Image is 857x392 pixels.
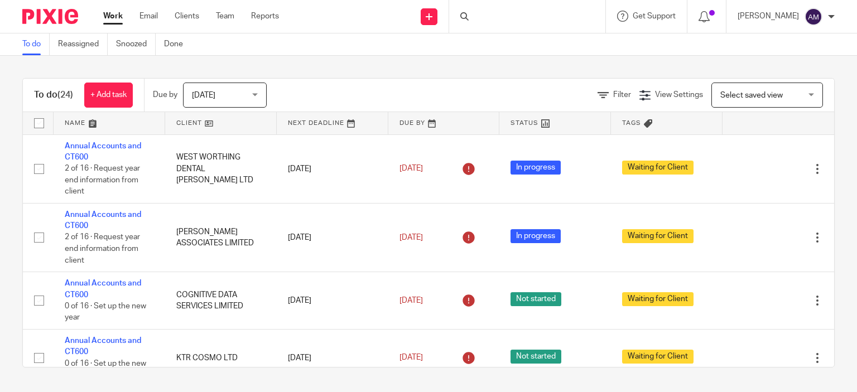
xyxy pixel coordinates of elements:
[738,11,799,22] p: [PERSON_NAME]
[277,203,388,272] td: [DATE]
[65,164,140,195] span: 2 of 16 · Request year end information from client
[622,120,641,126] span: Tags
[399,234,423,241] span: [DATE]
[511,292,561,306] span: Not started
[165,134,277,203] td: WEST WORTHING DENTAL [PERSON_NAME] LTD
[613,91,631,99] span: Filter
[277,330,388,387] td: [DATE]
[103,11,123,22] a: Work
[720,91,783,99] span: Select saved view
[22,9,78,24] img: Pixie
[277,134,388,203] td: [DATE]
[57,90,73,99] span: (24)
[175,11,199,22] a: Clients
[633,12,676,20] span: Get Support
[65,360,146,379] span: 0 of 16 · Set up the new year
[277,272,388,330] td: [DATE]
[84,83,133,108] a: + Add task
[165,330,277,387] td: KTR COSMO LTD
[216,11,234,22] a: Team
[251,11,279,22] a: Reports
[65,234,140,264] span: 2 of 16 · Request year end information from client
[65,279,141,298] a: Annual Accounts and CT600
[622,292,694,306] span: Waiting for Client
[192,91,215,99] span: [DATE]
[622,229,694,243] span: Waiting for Client
[655,91,703,99] span: View Settings
[58,33,108,55] a: Reassigned
[65,337,141,356] a: Annual Accounts and CT600
[164,33,191,55] a: Done
[805,8,822,26] img: svg%3E
[399,297,423,304] span: [DATE]
[511,229,561,243] span: In progress
[165,272,277,330] td: COGNITIVE DATA SERVICES LIMITED
[622,161,694,175] span: Waiting for Client
[165,203,277,272] td: [PERSON_NAME] ASSOCIATES LIMITED
[399,164,423,172] span: [DATE]
[399,354,423,362] span: [DATE]
[116,33,156,55] a: Snoozed
[65,142,141,161] a: Annual Accounts and CT600
[511,350,561,364] span: Not started
[153,89,177,100] p: Due by
[65,211,141,230] a: Annual Accounts and CT600
[622,350,694,364] span: Waiting for Client
[65,302,146,322] span: 0 of 16 · Set up the new year
[22,33,50,55] a: To do
[511,161,561,175] span: In progress
[139,11,158,22] a: Email
[34,89,73,101] h1: To do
